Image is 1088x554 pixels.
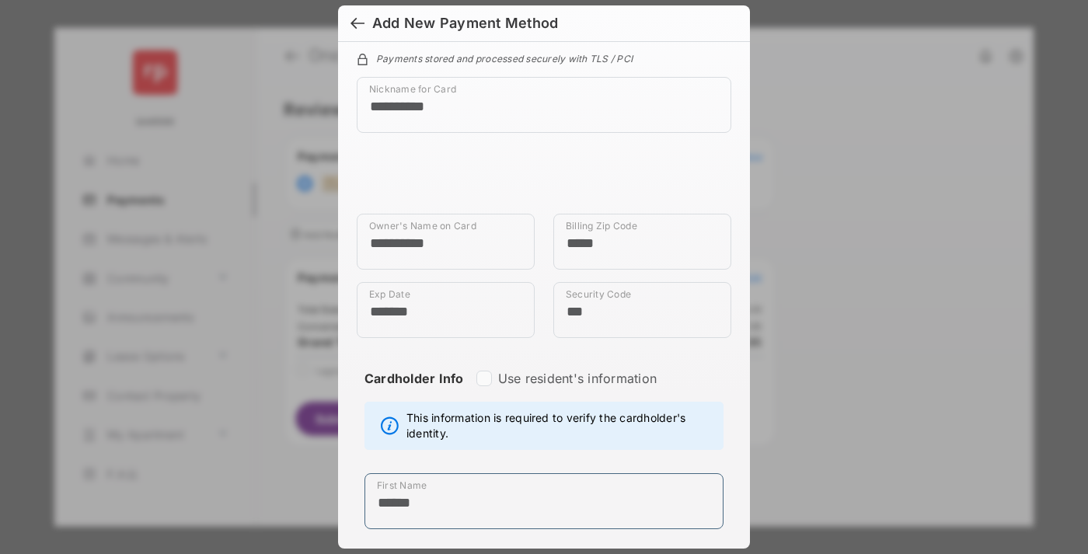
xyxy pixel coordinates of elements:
[357,145,731,214] iframe: Credit card field
[357,51,731,64] div: Payments stored and processed securely with TLS / PCI
[498,371,657,386] label: Use resident's information
[364,371,464,414] strong: Cardholder Info
[406,410,715,441] span: This information is required to verify the cardholder's identity.
[372,15,558,32] div: Add New Payment Method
